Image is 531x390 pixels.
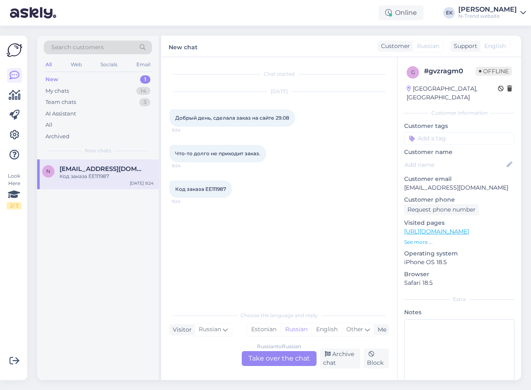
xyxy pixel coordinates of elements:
p: Operating system [404,249,514,258]
p: Customer phone [404,195,514,204]
div: [PERSON_NAME] [458,6,517,13]
div: New [45,75,58,84]
p: Customer name [404,148,514,156]
div: My chats [45,87,69,95]
p: Notes [404,308,514,317]
div: Estonian [247,323,281,336]
span: English [484,42,506,51]
p: Customer email [404,175,514,183]
span: 9:24 [172,127,203,133]
p: Customer tags [404,122,514,130]
div: Customer [378,42,410,51]
div: Team chats [45,98,76,106]
div: Russian to Russian [257,343,301,350]
div: Take over the chat [242,351,317,366]
input: Add name [405,160,505,169]
p: [EMAIL_ADDRESS][DOMAIN_NAME] [404,183,514,192]
div: Request phone number [404,204,479,215]
div: All [44,59,53,70]
span: Что-то долго не приходит заказ. [175,150,260,156]
div: Online [379,5,424,20]
div: Archive chat [320,349,360,368]
span: Добрый день, сделала заказ на сайте 29.08 [175,115,289,121]
span: Код заказа EE111987 [175,186,226,192]
span: New chats [85,147,111,154]
div: Extra [404,296,514,303]
div: Chat started [169,70,389,78]
div: Look Here [7,172,21,209]
div: EK [443,7,455,19]
div: 1 [140,75,150,84]
div: Web [69,59,83,70]
span: 9:24 [172,198,203,205]
span: Russian [199,325,221,334]
div: # gvzragm0 [424,66,476,76]
label: New chat [169,41,198,52]
span: 9:24 [172,163,203,169]
span: Offline [476,67,512,76]
img: Askly Logo [7,42,22,58]
span: n [46,168,50,174]
div: Customer information [404,109,514,117]
p: Browser [404,270,514,279]
div: Visitor [169,325,192,334]
div: [GEOGRAPHIC_DATA], [GEOGRAPHIC_DATA] [407,84,498,102]
p: iPhone OS 18.5 [404,258,514,267]
span: natussi4ka.m@gmail.com [60,165,145,173]
div: English [312,323,342,336]
a: [URL][DOMAIN_NAME] [404,228,469,235]
p: See more ... [404,238,514,246]
div: [DATE] 9:24 [130,180,154,186]
a: [PERSON_NAME]N-Trend website [458,6,526,19]
div: 3 [139,98,150,106]
span: Russian [417,42,439,51]
span: g [411,69,415,75]
div: N-Trend website [458,13,517,19]
span: Other [346,325,363,333]
div: AI Assistant [45,110,76,118]
div: Block [364,349,389,368]
div: Support [450,42,477,51]
div: [DATE] [169,88,389,95]
p: Visited pages [404,219,514,227]
div: Choose the language and reply [169,312,389,319]
div: 2 / 3 [7,202,21,209]
input: Add a tag [404,132,514,144]
p: Safari 18.5 [404,279,514,287]
div: Archived [45,132,69,141]
div: All [45,121,52,129]
div: 14 [136,87,150,95]
div: Socials [99,59,119,70]
span: Search customers [51,43,104,52]
div: Me [374,325,386,334]
div: Код заказа EE111987 [60,173,154,180]
div: Russian [281,323,312,336]
div: Email [135,59,152,70]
